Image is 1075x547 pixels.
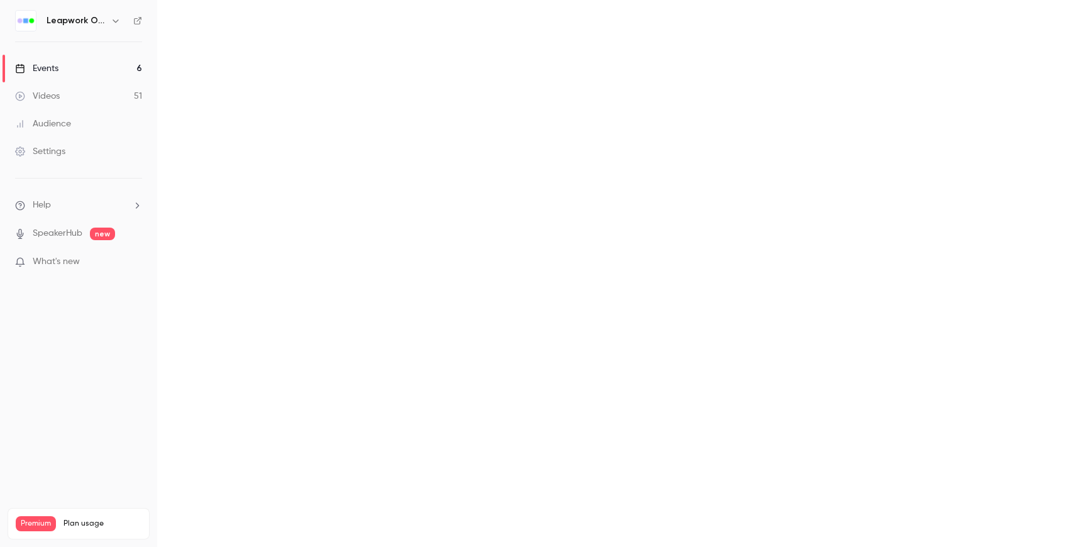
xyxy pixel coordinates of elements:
[15,90,60,102] div: Videos
[15,199,142,212] li: help-dropdown-opener
[16,516,56,531] span: Premium
[33,227,82,240] a: SpeakerHub
[16,11,36,31] img: Leapwork Online Event
[90,228,115,240] span: new
[15,145,65,158] div: Settings
[15,62,58,75] div: Events
[127,257,142,268] iframe: Noticeable Trigger
[15,118,71,130] div: Audience
[47,14,106,27] h6: Leapwork Online Event
[33,199,51,212] span: Help
[63,519,141,529] span: Plan usage
[33,255,80,268] span: What's new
